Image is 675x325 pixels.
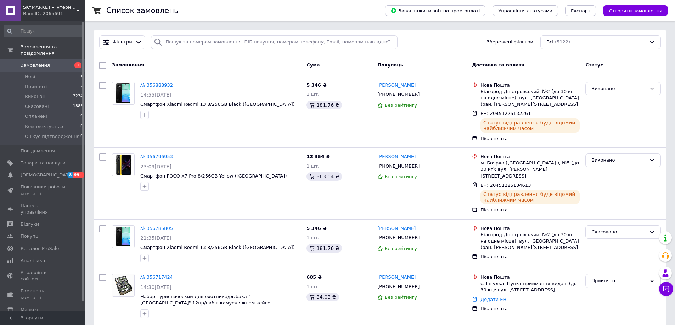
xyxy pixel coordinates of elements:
[659,282,673,296] button: Чат з покупцем
[106,6,178,15] h1: Список замовлень
[112,82,134,104] img: Фото товару
[140,235,171,241] span: 21:35[DATE]
[21,307,39,313] span: Маркет
[472,62,524,68] span: Доставка та оплата
[480,207,580,213] div: Післяплата
[140,274,173,280] a: № 356717424
[480,225,580,232] div: Нова Пошта
[21,160,66,166] span: Товари та послуги
[74,62,81,68] span: 1
[112,226,134,248] img: Фото товару
[480,254,580,260] div: Післяплата
[596,8,668,13] a: Створити замовлення
[151,35,398,49] input: Пошук за номером замовлення, ПІБ покупця, номером телефону, Email, номером накладної
[21,184,66,197] span: Показники роботи компанії
[25,133,79,140] span: Очікує підтвердження
[21,44,85,57] span: Замовлення та повідомлення
[376,162,421,171] div: [PHONE_NUMBER]
[306,244,342,253] div: 181.76 ₴
[67,172,73,178] span: 8
[306,293,339,301] div: 34.03 ₴
[306,163,319,169] span: 1 шт.
[140,245,295,250] a: Смартфон Xiaomi Redmi 13 8/256GB Black ([GEOGRAPHIC_DATA])
[21,288,66,301] span: Гаманець компанії
[384,174,417,179] span: Без рейтингу
[480,297,506,302] a: Додати ЕН
[25,103,49,110] span: Скасовані
[21,257,45,264] span: Аналітика
[112,274,135,297] a: Фото товару
[21,245,59,252] span: Каталог ProSale
[480,111,531,116] span: ЕН: 20451225132261
[25,123,64,130] span: Комплектується
[140,164,171,169] span: 23:09[DATE]
[306,154,330,159] span: 12 354 ₴
[112,153,135,176] a: Фото товару
[565,5,596,16] button: Експорт
[480,160,580,179] div: м. Боярка ([GEOGRAPHIC_DATA].), №5 (до 30 кг): вул. [PERSON_NAME][STREET_ADDRESS]
[21,233,40,239] span: Покупці
[591,157,646,164] div: Виконано
[306,172,342,181] div: 363.54 ₴
[480,118,580,133] div: Статус відправлення буде відомий найближчим часом
[498,8,552,13] span: Управління статусами
[113,154,134,176] img: Фото товару
[80,113,83,120] span: 0
[384,246,417,251] span: Без рейтингу
[555,39,570,45] span: (5122)
[25,74,35,80] span: Нові
[113,39,132,46] span: Фільтри
[390,7,480,14] span: Завантажити звіт по пром-оплаті
[306,226,326,231] span: 5 346 ₴
[73,172,85,178] span: 99+
[306,82,326,88] span: 5 346 ₴
[73,93,83,100] span: 3234
[73,103,83,110] span: 1885
[480,153,580,160] div: Нова Пошта
[80,133,83,140] span: 0
[609,8,662,13] span: Створити замовлення
[376,90,421,99] div: [PHONE_NUMBER]
[25,93,47,100] span: Виконані
[480,274,580,280] div: Нова Пошта
[384,295,417,300] span: Без рейтингу
[21,269,66,282] span: Управління сайтом
[80,74,83,80] span: 1
[591,277,646,285] div: Прийнято
[80,123,83,130] span: 0
[25,83,47,90] span: Прийняті
[585,62,603,68] span: Статус
[140,226,173,231] a: № 356785805
[384,103,417,108] span: Без рейтингу
[480,232,580,251] div: Білгород-Дністровський, №2 (до 30 кг на одне місце): вул. [GEOGRAPHIC_DATA] (ран. [PERSON_NAME][S...
[306,284,319,289] span: 1 шт.
[480,82,580,88] div: Нова Пошта
[140,284,171,290] span: 14:30[DATE]
[376,282,421,291] div: [PHONE_NUMBER]
[603,5,668,16] button: Створити замовлення
[377,82,416,89] a: [PERSON_NAME]
[21,148,55,154] span: Повідомлення
[140,92,171,98] span: 14:55[DATE]
[480,190,580,204] div: Статус відправлення буде відомий найближчим часом
[480,135,580,142] div: Післяплата
[306,92,319,97] span: 1 шт.
[480,306,580,312] div: Післяплата
[112,62,144,68] span: Замовлення
[480,280,580,293] div: с. Інгулка, Пункт приймання-видачі (до 30 кг): вул. [STREET_ADDRESS]
[4,25,84,37] input: Пошук
[377,225,416,232] a: [PERSON_NAME]
[140,101,295,107] span: Смартфон Xiaomi Redmi 13 8/256GB Black ([GEOGRAPHIC_DATA])
[306,274,322,280] span: 605 ₴
[140,294,270,312] a: Набор туристический для охотника/рыбака "[GEOGRAPHIC_DATA]" 12пр/наб в камуфляжном кейсе [PERSON_...
[377,153,416,160] a: [PERSON_NAME]
[140,82,173,88] a: № 356888932
[112,82,135,105] a: Фото товару
[306,62,320,68] span: Cума
[140,173,287,179] span: Смартфон POCO X7 Pro 8/256GB Yellow ([GEOGRAPHIC_DATA])
[306,101,342,109] div: 181.76 ₴
[493,5,558,16] button: Управління статусами
[23,4,76,11] span: SKYMARKET - інтернет-магазин низьких цін
[591,228,646,236] div: Скасовано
